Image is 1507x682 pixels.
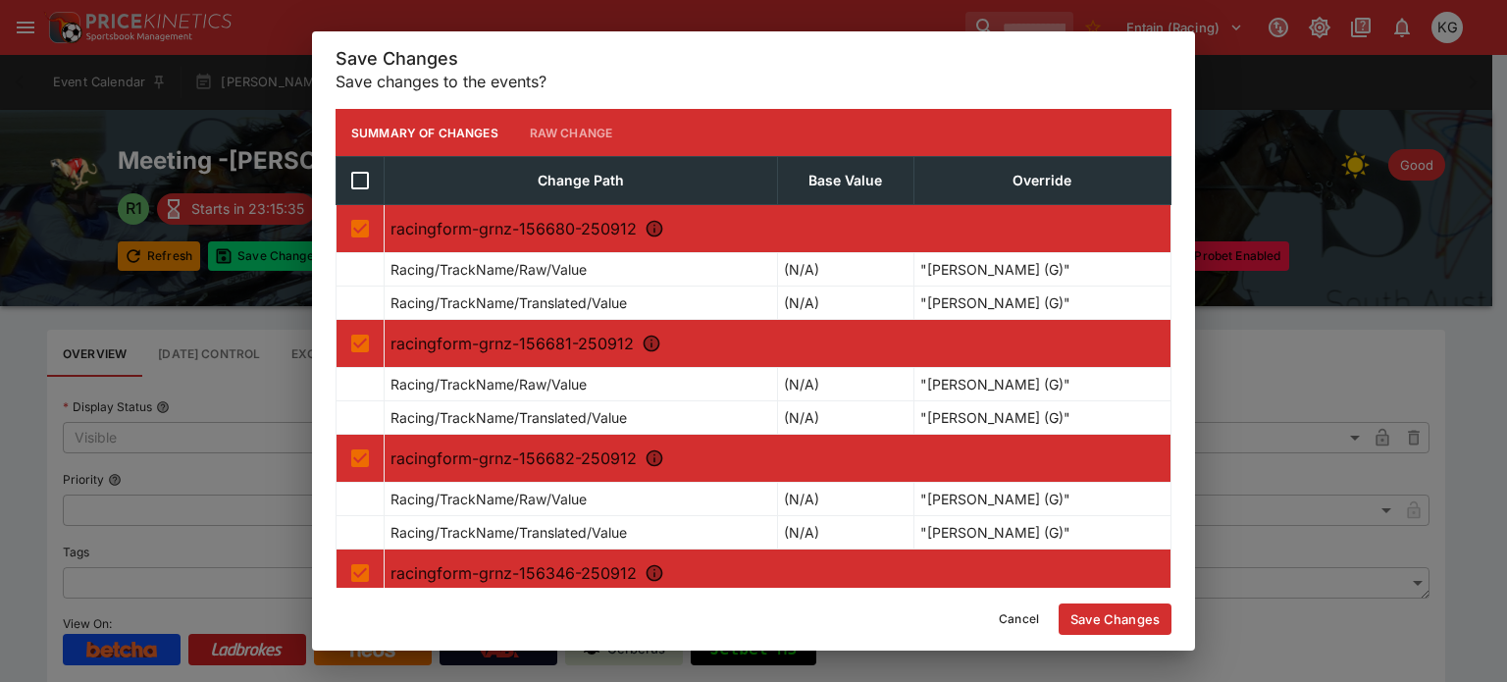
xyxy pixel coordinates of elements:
[390,489,587,509] p: Racing/TrackName/Raw/Value
[913,287,1170,320] td: "[PERSON_NAME] (G)"
[514,109,629,156] button: Raw Change
[913,368,1170,401] td: "[PERSON_NAME] (G)"
[778,253,914,287] td: (N/A)
[913,253,1170,287] td: "[PERSON_NAME] (G)"
[778,287,914,320] td: (N/A)
[1059,603,1171,635] button: Save Changes
[336,70,1171,93] p: Save changes to the events?
[778,368,914,401] td: (N/A)
[778,157,914,205] th: Base Value
[645,563,664,583] svg: R4 - THE BRICKWORKS BAR & RESTAURANT SPRINT FINAL PBD
[642,334,661,353] svg: R2 - PERERA REHOMING KENNELS DASH PBD
[390,332,1165,355] p: racingform-grnz-156681-250912
[778,516,914,550] td: (N/A)
[778,401,914,435] td: (N/A)
[390,522,627,543] p: Racing/TrackName/Translated/Value
[336,109,514,156] button: Summary of Changes
[390,259,587,280] p: Racing/TrackName/Raw/Value
[390,292,627,313] p: Racing/TrackName/Translated/Value
[385,157,778,205] th: Change Path
[336,47,1171,70] h5: Save Changes
[390,217,1165,240] p: racingform-grnz-156680-250912
[913,483,1170,516] td: "[PERSON_NAME] (G)"
[778,483,914,516] td: (N/A)
[913,157,1170,205] th: Override
[390,374,587,394] p: Racing/TrackName/Raw/Value
[390,407,627,428] p: Racing/TrackName/Translated/Value
[913,401,1170,435] td: "[PERSON_NAME] (G)"
[390,561,1165,585] p: racingform-grnz-156346-250912
[645,448,664,468] svg: R3 - KIWIKIWIHOUNDS.CO.NZ ADOPTION DASH PBD
[645,219,664,238] svg: R1 - TRACED FROM BIRTH TO ADOPTION STAKES
[913,516,1170,550] td: "[PERSON_NAME] (G)"
[987,603,1051,635] button: Cancel
[390,446,1165,470] p: racingform-grnz-156682-250912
